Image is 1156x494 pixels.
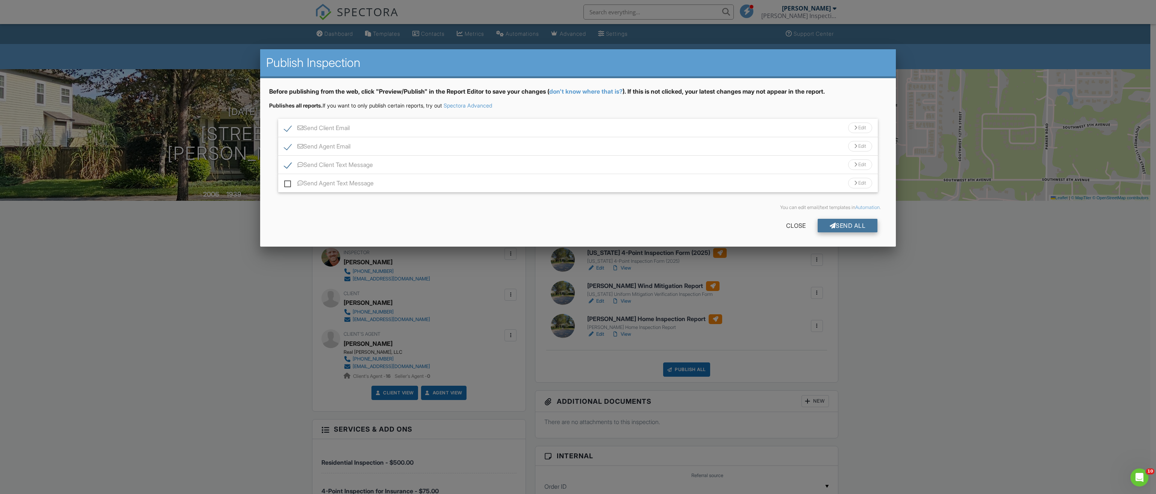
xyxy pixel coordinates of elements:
iframe: Intercom live chat [1130,468,1148,486]
span: If you want to only publish certain reports, try out [269,102,442,109]
div: Edit [848,123,872,133]
div: Send All [818,219,878,232]
div: Edit [848,141,872,152]
div: Edit [848,159,872,170]
a: Automation [855,205,880,210]
a: Spectora Advanced [444,102,492,109]
span: 10 [1146,468,1154,474]
label: Send Client Email [284,124,350,134]
a: don't know where that is? [549,88,623,95]
h2: Publish Inspection [266,55,890,70]
label: Send Agent Email [284,143,350,152]
div: Edit [848,178,872,188]
label: Send Agent Text Message [284,180,374,189]
div: Close [774,219,818,232]
div: Before publishing from the web, click "Preview/Publish" in the Report Editor to save your changes... [269,87,887,102]
div: You can edit email/text templates in . [275,205,881,211]
strong: Publishes all reports. [269,102,323,109]
label: Send Client Text Message [284,161,373,171]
